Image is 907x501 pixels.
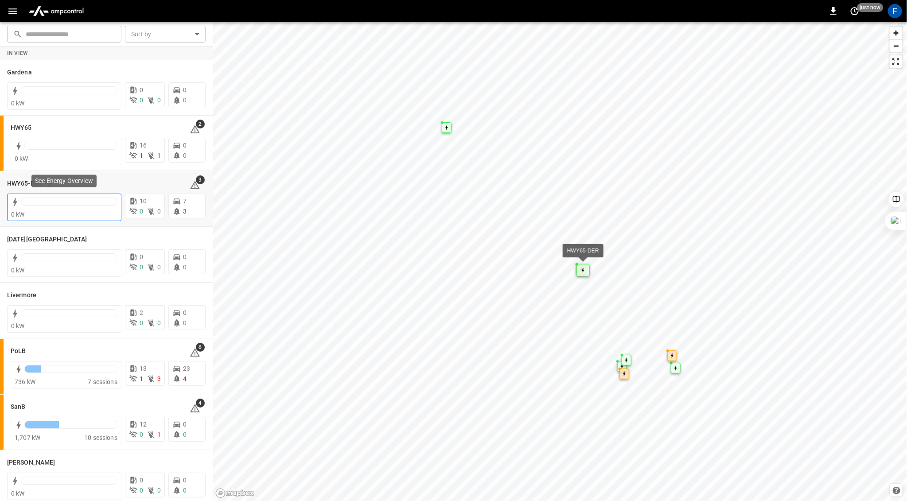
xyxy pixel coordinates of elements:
[183,431,187,438] span: 0
[183,97,187,104] span: 0
[11,322,25,330] span: 0 kW
[157,208,161,215] span: 0
[15,378,35,385] span: 736 kW
[25,3,87,19] img: ampcontrol.io logo
[183,198,187,205] span: 7
[183,152,187,159] span: 0
[183,375,187,382] span: 4
[140,208,143,215] span: 0
[7,291,36,300] h6: Livermore
[88,378,117,385] span: 7 sessions
[140,142,147,149] span: 16
[140,309,143,316] span: 2
[215,488,254,498] a: Mapbox homepage
[196,399,205,408] span: 4
[619,369,629,379] div: Map marker
[157,152,161,159] span: 1
[140,319,143,326] span: 0
[671,363,681,373] div: Map marker
[183,253,187,260] span: 0
[140,477,143,484] span: 0
[183,421,187,428] span: 0
[140,375,143,382] span: 1
[442,122,452,133] div: Map marker
[140,198,147,205] span: 10
[617,361,627,372] div: Map marker
[196,120,205,128] span: 2
[196,175,205,184] span: 3
[183,487,187,494] span: 0
[567,246,599,255] div: HWY65-DER
[15,434,40,441] span: 1,707 kW
[157,431,161,438] span: 1
[196,343,205,352] span: 6
[183,477,187,484] span: 0
[183,309,187,316] span: 0
[183,319,187,326] span: 0
[11,402,25,412] h6: SanB
[11,211,25,218] span: 0 kW
[11,123,32,133] h6: HWY65
[7,235,87,245] h6: Karma Center
[140,431,143,438] span: 0
[140,487,143,494] span: 0
[183,142,187,149] span: 0
[888,4,902,18] div: profile-icon
[157,375,161,382] span: 3
[84,434,117,441] span: 10 sessions
[11,267,25,274] span: 0 kW
[183,86,187,93] span: 0
[157,264,161,271] span: 0
[183,365,190,372] span: 23
[15,155,28,162] span: 0 kW
[7,458,55,468] h6: Vernon
[848,4,862,18] button: set refresh interval
[622,355,631,365] div: Map marker
[140,86,143,93] span: 0
[890,39,903,52] button: Zoom out
[667,350,677,361] div: Map marker
[890,27,903,39] button: Zoom in
[140,152,143,159] span: 1
[140,97,143,104] span: 0
[157,97,161,104] span: 0
[157,487,161,494] span: 0
[11,346,26,356] h6: PoLB
[183,208,187,215] span: 3
[183,264,187,271] span: 0
[157,319,161,326] span: 0
[7,68,32,78] h6: Gardena
[7,179,42,189] h6: HWY65-DER
[576,264,590,276] div: Map marker
[11,490,25,497] span: 0 kW
[140,253,143,260] span: 0
[140,365,147,372] span: 13
[140,264,143,271] span: 0
[11,100,25,107] span: 0 kW
[140,421,147,428] span: 12
[857,3,884,12] span: just now
[7,50,28,56] strong: In View
[35,176,93,185] p: See Energy Overview
[890,40,903,52] span: Zoom out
